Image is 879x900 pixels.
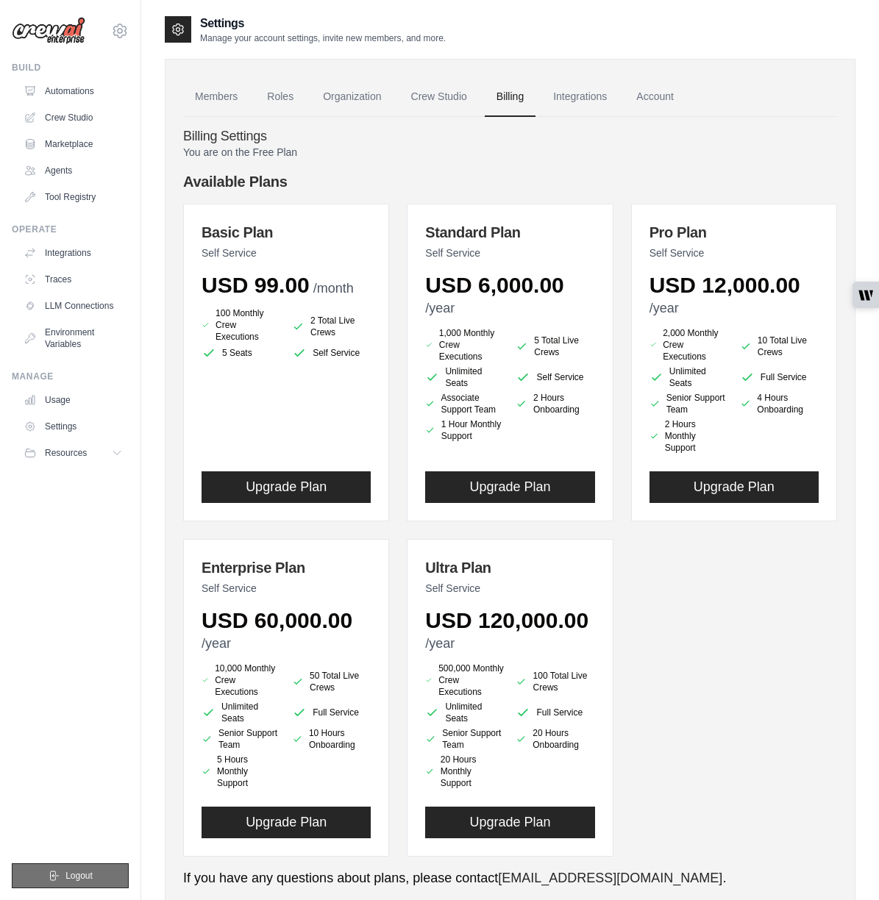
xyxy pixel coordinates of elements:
img: Logo [12,17,85,45]
a: Crew Studio [18,106,129,129]
span: USD 99.00 [202,273,310,297]
li: Senior Support Team [425,727,504,751]
li: 2 Total Live Crews [292,310,371,343]
button: Resources [18,441,129,465]
button: Upgrade Plan [425,471,594,503]
p: Self Service [202,246,371,260]
span: /month [313,281,354,296]
a: Usage [18,388,129,412]
li: 10,000 Monthly Crew Executions [202,662,280,698]
li: 5 Total Live Crews [516,330,594,362]
div: Manage [12,371,129,382]
li: Senior Support Team [202,727,280,751]
button: Upgrade Plan [202,807,371,838]
a: Roles [255,77,305,117]
h2: Settings [200,15,446,32]
button: Logout [12,863,129,888]
a: Marketplace [18,132,129,156]
a: Automations [18,79,129,103]
a: Account [624,77,686,117]
p: Self Service [202,581,371,596]
li: Unlimited Seats [425,701,504,724]
span: /year [425,301,455,315]
li: Self Service [292,346,371,360]
li: Unlimited Seats [202,701,280,724]
h3: Ultra Plan [425,557,594,578]
li: 20 Hours Onboarding [516,727,594,751]
li: Unlimited Seats [650,365,728,389]
h3: Pro Plan [650,222,819,243]
li: 2,000 Monthly Crew Executions [650,327,728,362]
button: Upgrade Plan [425,807,594,838]
p: Self Service [425,246,594,260]
li: 10 Hours Onboarding [292,727,371,751]
a: Integrations [541,77,619,117]
li: 10 Total Live Crews [740,330,819,362]
h3: Enterprise Plan [202,557,371,578]
li: Unlimited Seats [425,365,504,389]
button: Upgrade Plan [202,471,371,503]
a: Members [183,77,249,117]
h3: Standard Plan [425,222,594,243]
span: USD 60,000.00 [202,608,352,632]
a: Settings [18,415,129,438]
a: Agents [18,159,129,182]
button: Upgrade Plan [650,471,819,503]
li: 5 Seats [202,346,280,360]
a: Tool Registry [18,185,129,209]
li: 1,000 Monthly Crew Executions [425,327,504,362]
span: Resources [45,447,87,459]
h4: Available Plans [183,171,837,192]
h3: Basic Plan [202,222,371,243]
li: 2 Hours Monthly Support [650,418,728,454]
li: Full Service [292,701,371,724]
a: Billing [485,77,535,117]
h4: Billing Settings [183,129,837,145]
span: /year [650,301,679,315]
li: 20 Hours Monthly Support [425,754,504,789]
a: Integrations [18,241,129,265]
li: Full Service [516,701,594,724]
li: 1 Hour Monthly Support [425,418,504,442]
li: 5 Hours Monthly Support [202,754,280,789]
span: Logout [65,870,93,882]
span: USD 12,000.00 [650,273,800,297]
p: Self Service [425,581,594,596]
span: USD 6,000.00 [425,273,563,297]
li: Senior Support Team [650,392,728,415]
iframe: Chat Widget [805,829,879,900]
a: LLM Connections [18,294,129,318]
a: Organization [311,77,393,117]
li: 2 Hours Onboarding [516,392,594,415]
li: 500,000 Monthly Crew Executions [425,662,504,698]
a: Traces [18,268,129,291]
li: 100 Total Live Crews [516,665,594,698]
li: Full Service [740,365,819,389]
li: 100 Monthly Crew Executions [202,307,280,343]
a: [EMAIL_ADDRESS][DOMAIN_NAME] [498,871,722,885]
a: Environment Variables [18,321,129,356]
li: 4 Hours Onboarding [740,392,819,415]
p: You are on the Free Plan [183,145,837,160]
a: Crew Studio [399,77,479,117]
span: /year [425,636,455,651]
p: If you have any questions about plans, please contact . [183,868,837,888]
p: Manage your account settings, invite new members, and more. [200,32,446,44]
li: Associate Support Team [425,392,504,415]
div: Operate [12,224,129,235]
span: /year [202,636,231,651]
span: USD 120,000.00 [425,608,588,632]
li: 50 Total Live Crews [292,665,371,698]
p: Self Service [650,246,819,260]
div: Build [12,62,129,74]
li: Self Service [516,365,594,389]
